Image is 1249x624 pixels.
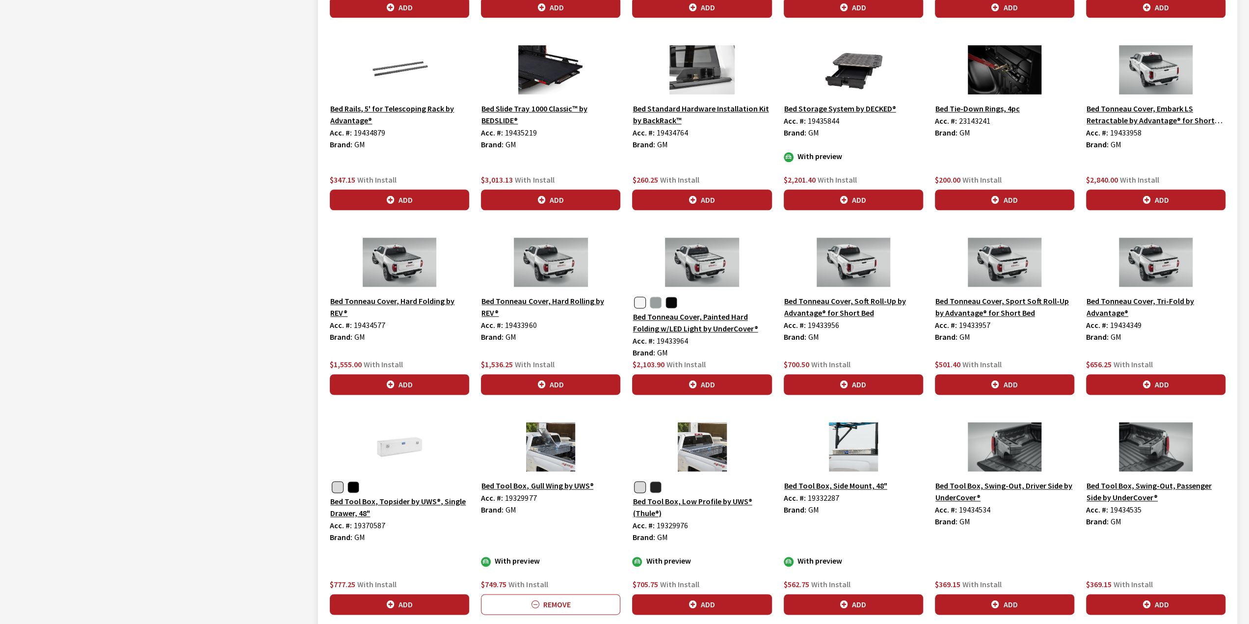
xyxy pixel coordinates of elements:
[784,295,923,319] button: Bed Tonneau Cover, Soft Roll-Up by Advantage® for Short Bed
[784,579,809,589] span: $562.75
[357,579,397,589] span: With Install
[808,505,819,515] span: GM
[481,359,513,369] span: $1,536.25
[784,422,923,471] img: Image for Bed Tool Box, Side Mount, 48&quot;
[962,579,1002,589] span: With Install
[481,175,513,185] span: $3,013.13
[632,359,664,369] span: $2,103.90
[330,519,352,531] label: Acc. #:
[505,128,536,137] span: 19435219
[632,102,771,127] button: Bed Standard Hardware Installation Kit by BackRack™
[634,297,646,308] button: Summit White
[330,331,352,343] label: Brand:
[330,127,352,138] label: Acc. #:
[1111,139,1121,149] span: GM
[481,479,594,492] button: Bed Tool Box, Gull Wing by UWS®
[935,319,957,331] label: Acc. #:
[818,175,857,185] span: With Install
[650,481,662,493] button: Matte Black
[354,320,385,330] span: 19434577
[1086,175,1118,185] span: $2,840.00
[811,359,850,369] span: With Install
[660,175,699,185] span: With Install
[784,479,888,492] button: Bed Tool Box, Side Mount, 48"
[808,320,839,330] span: 19433956
[935,374,1074,395] button: Add
[665,297,677,308] button: Onyx Black
[1086,319,1108,331] label: Acc. #:
[935,127,957,138] label: Brand:
[935,190,1074,210] button: Add
[935,238,1074,287] img: Image for Bed Tonneau Cover, Sport Soft Roll-Up by Advantage® for Short Bed
[364,359,403,369] span: With Install
[632,190,771,210] button: Add
[632,374,771,395] button: Add
[1086,422,1225,471] img: Image for Bed Tool Box, Swing-Out, Passenger Side by UnderCover®
[1086,479,1225,504] button: Bed Tool Box, Swing-Out, Passenger Side by UnderCover®
[481,295,620,319] button: Bed Tonneau Cover, Hard Rolling by REV®
[1110,128,1142,137] span: 19433958
[481,504,504,515] label: Brand:
[935,515,957,527] label: Brand:
[666,359,705,369] span: With Install
[656,128,688,137] span: 19434764
[1086,238,1225,287] img: Image for Bed Tonneau Cover, Tri-Fold by Advantage®
[1114,579,1153,589] span: With Install
[1086,138,1109,150] label: Brand:
[1086,515,1109,527] label: Brand:
[632,238,771,287] img: Image for Bed Tonneau Cover, Painted Hard Folding w&#x2F;LED Light by UnderCover®
[354,332,365,342] span: GM
[632,347,655,358] label: Brand:
[357,175,397,185] span: With Install
[784,102,897,115] button: Bed Storage System by DECKED®
[634,481,646,493] button: Bright Aluminum
[1086,504,1108,515] label: Acc. #:
[332,481,344,493] button: Chrome
[330,238,469,287] img: Image for Bed Tonneau Cover, Hard Folding by REV®
[481,319,503,331] label: Acc. #:
[505,139,516,149] span: GM
[632,175,658,185] span: $260.25
[784,319,806,331] label: Acc. #:
[935,579,960,589] span: $369.15
[632,555,771,567] div: With preview
[1086,190,1225,210] button: Add
[935,331,957,343] label: Brand:
[1086,127,1108,138] label: Acc. #:
[505,320,536,330] span: 19433960
[962,359,1002,369] span: With Install
[330,579,355,589] span: $777.25
[330,138,352,150] label: Brand:
[481,138,504,150] label: Brand:
[784,150,923,162] div: With preview
[935,479,1074,504] button: Bed Tool Box, Swing-Out, Driver Side by UnderCover®
[1086,331,1109,343] label: Brand:
[481,374,620,395] button: Add
[1114,359,1153,369] span: With Install
[632,335,654,347] label: Acc. #:
[935,175,960,185] span: $200.00
[481,422,620,471] img: Image for Bed Tool Box, Gull Wing by UWS®
[784,594,923,615] button: Add
[808,332,819,342] span: GM
[657,532,667,542] span: GM
[330,359,362,369] span: $1,555.00
[354,139,365,149] span: GM
[505,332,516,342] span: GM
[505,493,536,503] span: 19329977
[632,579,658,589] span: $705.75
[784,190,923,210] button: Add
[1111,516,1121,526] span: GM
[784,127,806,138] label: Brand:
[656,520,688,530] span: 19329976
[481,238,620,287] img: Image for Bed Tonneau Cover, Hard Rolling by REV®
[1110,505,1142,515] span: 19434535
[354,128,385,137] span: 19434879
[1086,579,1112,589] span: $369.15
[632,138,655,150] label: Brand:
[959,516,970,526] span: GM
[330,102,469,127] button: Bed Rails, 5' for Telescoping Rack by Advantage®
[935,594,1074,615] button: Add
[330,175,355,185] span: $347.15
[632,495,771,519] button: Bed Tool Box, Low Profile by UWS® (Thule®)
